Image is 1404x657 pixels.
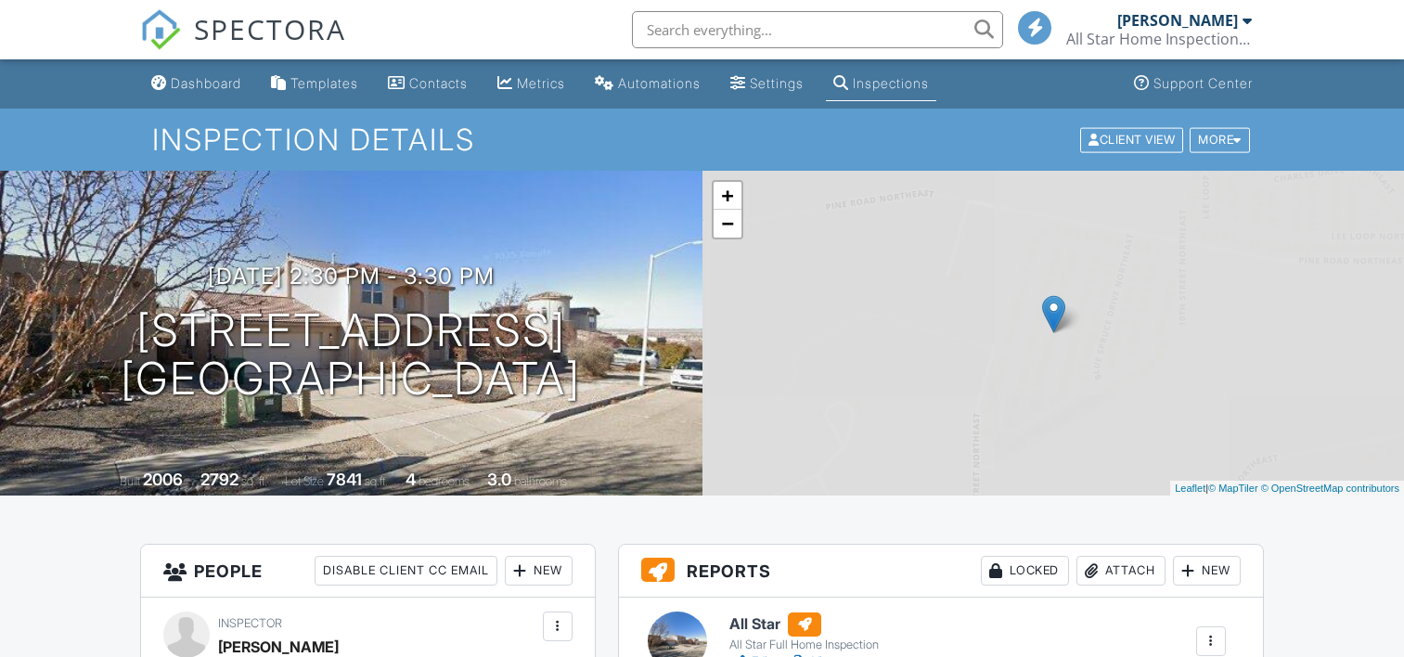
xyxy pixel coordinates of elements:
a: Client View [1078,132,1188,146]
a: Settings [723,67,811,101]
div: 2006 [143,470,183,489]
div: Automations [618,75,701,91]
div: Metrics [517,75,565,91]
span: bedrooms [419,474,470,488]
div: 7841 [327,470,362,489]
a: Support Center [1127,67,1260,101]
h6: All Star [729,612,879,637]
div: Dashboard [171,75,241,91]
h1: [STREET_ADDRESS] [GEOGRAPHIC_DATA] [121,306,581,405]
a: Automations (Basic) [587,67,708,101]
span: Built [120,474,140,488]
div: All Star Home Inspections, LLC [1066,30,1252,48]
img: The Best Home Inspection Software - Spectora [140,9,181,50]
span: bathrooms [514,474,567,488]
a: Zoom in [714,182,741,210]
div: Attach [1076,556,1166,586]
a: © MapTiler [1208,483,1258,494]
a: © OpenStreetMap contributors [1261,483,1399,494]
span: sq.ft. [365,474,388,488]
div: Settings [750,75,804,91]
a: Leaflet [1175,483,1205,494]
a: Contacts [380,67,475,101]
a: Dashboard [144,67,249,101]
div: Inspections [853,75,929,91]
a: SPECTORA [140,25,346,64]
div: All Star Full Home Inspection [729,638,879,652]
div: 4 [406,470,416,489]
span: sq. ft. [241,474,267,488]
div: 2792 [200,470,238,489]
h3: People [141,545,594,598]
a: Inspections [826,67,936,101]
div: Contacts [409,75,468,91]
a: Metrics [490,67,573,101]
h3: [DATE] 2:30 pm - 3:30 pm [208,264,495,289]
div: 3.0 [487,470,511,489]
div: Disable Client CC Email [315,556,497,586]
a: All Star All Star Full Home Inspection [729,612,879,653]
h1: Inspection Details [152,123,1252,156]
a: Zoom out [714,210,741,238]
h3: Reports [619,545,1263,598]
div: Support Center [1153,75,1253,91]
div: Client View [1080,127,1183,152]
span: Lot Size [285,474,324,488]
div: [PERSON_NAME] [1117,11,1238,30]
div: New [1173,556,1241,586]
span: Inspector [218,616,282,630]
div: Locked [981,556,1069,586]
div: New [505,556,573,586]
div: Templates [290,75,358,91]
input: Search everything... [632,11,1003,48]
div: More [1190,127,1250,152]
div: | [1170,481,1404,496]
a: Templates [264,67,366,101]
span: SPECTORA [194,9,346,48]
